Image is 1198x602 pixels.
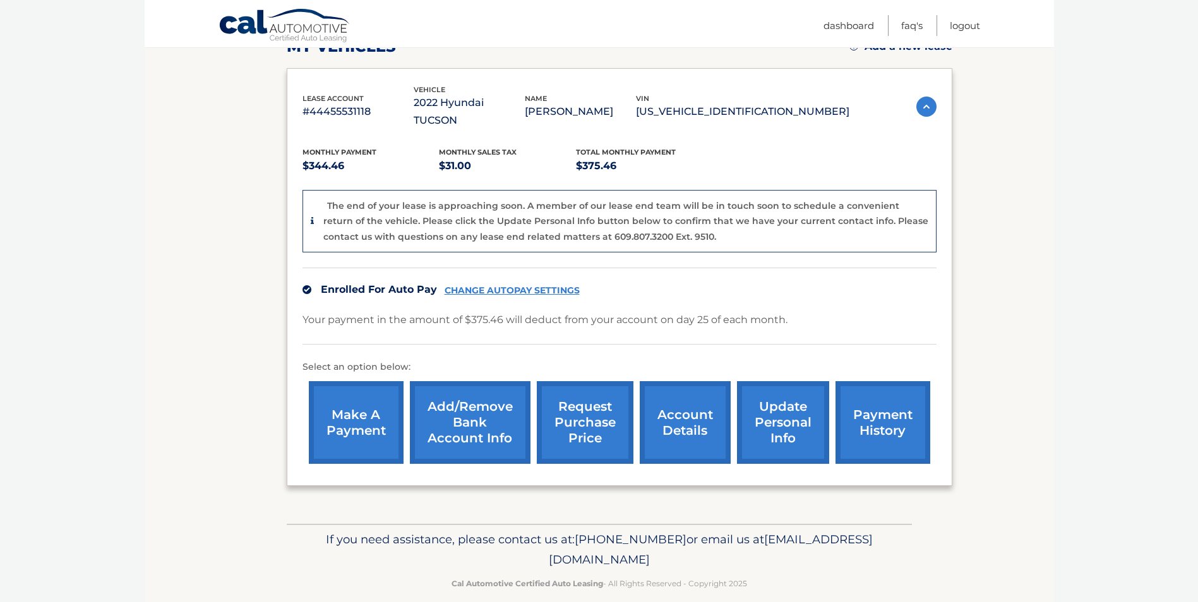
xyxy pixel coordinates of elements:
[414,85,445,94] span: vehicle
[323,200,928,242] p: The end of your lease is approaching soon. A member of our lease end team will be in touch soon t...
[576,157,713,175] p: $375.46
[445,285,580,296] a: CHANGE AUTOPAY SETTINGS
[549,532,873,567] span: [EMAIL_ADDRESS][DOMAIN_NAME]
[302,360,937,375] p: Select an option below:
[414,94,525,129] p: 2022 Hyundai TUCSON
[950,15,980,36] a: Logout
[737,381,829,464] a: update personal info
[302,103,414,121] p: #44455531118
[219,8,351,45] a: Cal Automotive
[439,148,517,156] span: Monthly sales Tax
[439,157,576,175] p: $31.00
[636,103,849,121] p: [US_VEHICLE_IDENTIFICATION_NUMBER]
[295,529,904,570] p: If you need assistance, please contact us at: or email us at
[636,94,649,103] span: vin
[302,285,311,294] img: check.svg
[901,15,923,36] a: FAQ's
[916,97,937,117] img: accordion-active.svg
[640,381,731,464] a: account details
[452,579,603,588] strong: Cal Automotive Certified Auto Leasing
[410,381,530,464] a: Add/Remove bank account info
[302,157,440,175] p: $344.46
[836,381,930,464] a: payment history
[302,148,376,156] span: Monthly Payment
[575,532,686,546] span: [PHONE_NUMBER]
[525,94,547,103] span: name
[321,283,437,295] span: Enrolled For Auto Pay
[309,381,404,464] a: make a payment
[525,103,636,121] p: [PERSON_NAME]
[302,94,364,103] span: lease account
[295,577,904,590] p: - All Rights Reserved - Copyright 2025
[576,148,676,156] span: Total Monthly Payment
[824,15,874,36] a: Dashboard
[537,381,633,464] a: request purchase price
[302,311,788,329] p: Your payment in the amount of $375.46 will deduct from your account on day 25 of each month.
